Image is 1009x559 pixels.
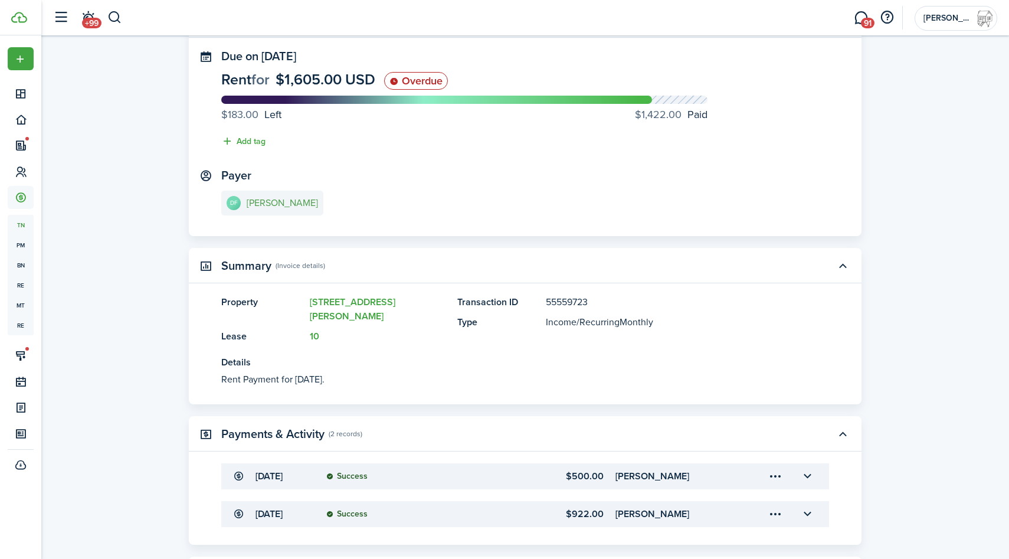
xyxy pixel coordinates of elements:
[221,259,271,273] panel-main-title: Summary
[189,295,861,404] panel-main-body: Toggle accordion
[797,466,817,486] button: Toggle accordion
[8,255,34,275] a: bn
[255,507,315,521] transaction-details-table-item-date: [DATE]
[499,469,604,483] transaction-details-table-item-amount: $500.00
[546,295,794,309] panel-main-description: 55559723
[8,275,34,295] a: re
[861,18,874,28] span: 91
[227,196,241,210] avatar-text: DF
[8,47,34,70] button: Open menu
[276,260,325,271] panel-main-subtitle: (Invoice details)
[975,9,994,28] img: Carranza Rental Properties
[221,427,325,441] panel-main-title: Payments & Activity
[833,256,853,276] button: Toggle accordion
[247,198,318,208] e-details-info-title: [PERSON_NAME]
[310,329,319,343] a: 10
[221,329,304,344] panel-main-title: Lease
[8,235,34,255] a: pm
[107,8,122,28] button: Search
[221,107,258,123] progress-caption-label-value: $183.00
[615,469,732,483] transaction-details-table-item-client: Darona Franklin
[221,169,251,182] panel-main-title: Payer
[326,472,368,481] status: Success
[765,504,785,524] button: Open menu
[221,135,266,148] button: Add tag
[50,6,72,29] button: Open sidebar
[833,424,853,444] button: Toggle accordion
[221,47,296,65] span: Due on [DATE]
[797,504,817,524] button: Toggle accordion
[8,315,34,335] a: re
[276,68,375,90] span: $1,605.00 USD
[635,107,682,123] progress-caption-label-value: $1,422.00
[221,295,304,323] panel-main-title: Property
[82,18,101,28] span: +99
[8,295,34,315] a: mt
[221,191,323,215] a: DF[PERSON_NAME]
[765,466,785,486] button: Open menu
[251,68,270,90] span: for
[329,429,362,439] panel-main-subtitle: (2 records)
[221,372,794,387] panel-main-description: Rent Payment for [DATE].
[923,14,971,22] span: Carranza Rental Properties
[326,509,368,519] status: Success
[635,107,707,123] progress-caption-label: Paid
[546,315,576,329] span: Income
[221,68,251,90] span: Rent
[221,107,281,123] progress-caption-label: Left
[310,295,395,323] a: [STREET_ADDRESS][PERSON_NAME]
[457,295,540,309] panel-main-title: Transaction ID
[384,72,448,90] status: Overdue
[77,3,99,33] a: Notifications
[499,507,604,521] transaction-details-table-item-amount: $922.00
[189,463,861,545] panel-main-body: Toggle accordion
[615,507,732,521] transaction-details-table-item-client: Darona Franklin
[11,12,27,23] img: TenantCloud
[877,8,897,28] button: Open resource center
[579,315,653,329] span: Recurring Monthly
[457,315,540,329] panel-main-title: Type
[221,355,794,370] panel-main-title: Details
[8,215,34,235] a: tn
[850,3,872,33] a: Messaging
[255,469,315,483] transaction-details-table-item-date: [DATE]
[546,315,794,329] panel-main-description: /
